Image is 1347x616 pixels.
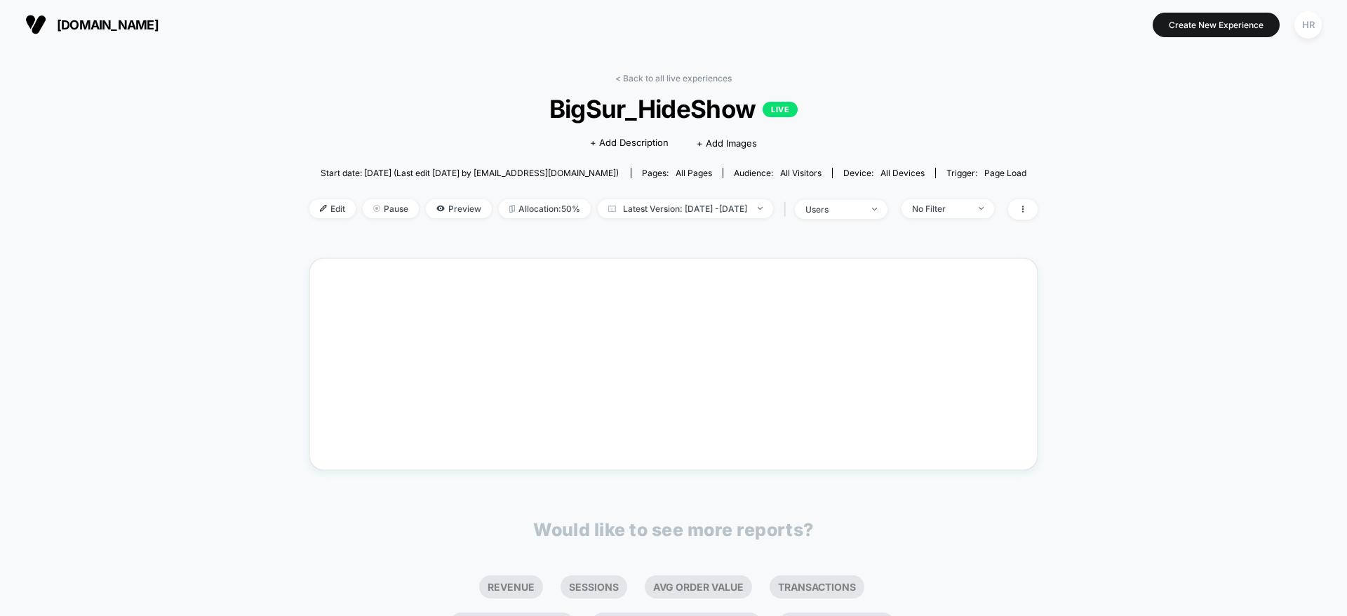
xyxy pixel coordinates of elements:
img: edit [320,205,327,212]
span: all devices [880,168,925,178]
li: Avg Order Value [645,575,752,598]
span: [DOMAIN_NAME] [57,18,159,32]
img: rebalance [509,205,515,213]
div: Trigger: [946,168,1026,178]
div: users [805,204,862,215]
li: Revenue [479,575,543,598]
a: < Back to all live experiences [615,73,732,83]
button: Create New Experience [1153,13,1280,37]
div: Pages: [642,168,712,178]
img: end [872,208,877,210]
span: All Visitors [780,168,822,178]
span: Device: [832,168,935,178]
button: [DOMAIN_NAME] [21,13,163,36]
span: Edit [309,199,356,218]
span: Start date: [DATE] (Last edit [DATE] by [EMAIL_ADDRESS][DOMAIN_NAME]) [321,168,619,178]
li: Sessions [561,575,627,598]
img: end [373,205,380,212]
li: Transactions [770,575,864,598]
div: HR [1294,11,1322,39]
p: LIVE [763,102,798,117]
div: Audience: [734,168,822,178]
span: all pages [676,168,712,178]
span: Page Load [984,168,1026,178]
p: Would like to see more reports? [533,519,814,540]
span: + Add Description [590,136,669,150]
img: Visually logo [25,14,46,35]
button: HR [1290,11,1326,39]
span: Preview [426,199,492,218]
span: | [780,199,795,220]
img: end [758,207,763,210]
span: BigSur_HideShow [346,94,1001,123]
span: + Add Images [697,138,757,149]
span: Latest Version: [DATE] - [DATE] [598,199,773,218]
img: end [979,207,984,210]
span: Pause [363,199,419,218]
span: Allocation: 50% [499,199,591,218]
div: No Filter [912,203,968,214]
img: calendar [608,205,616,212]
